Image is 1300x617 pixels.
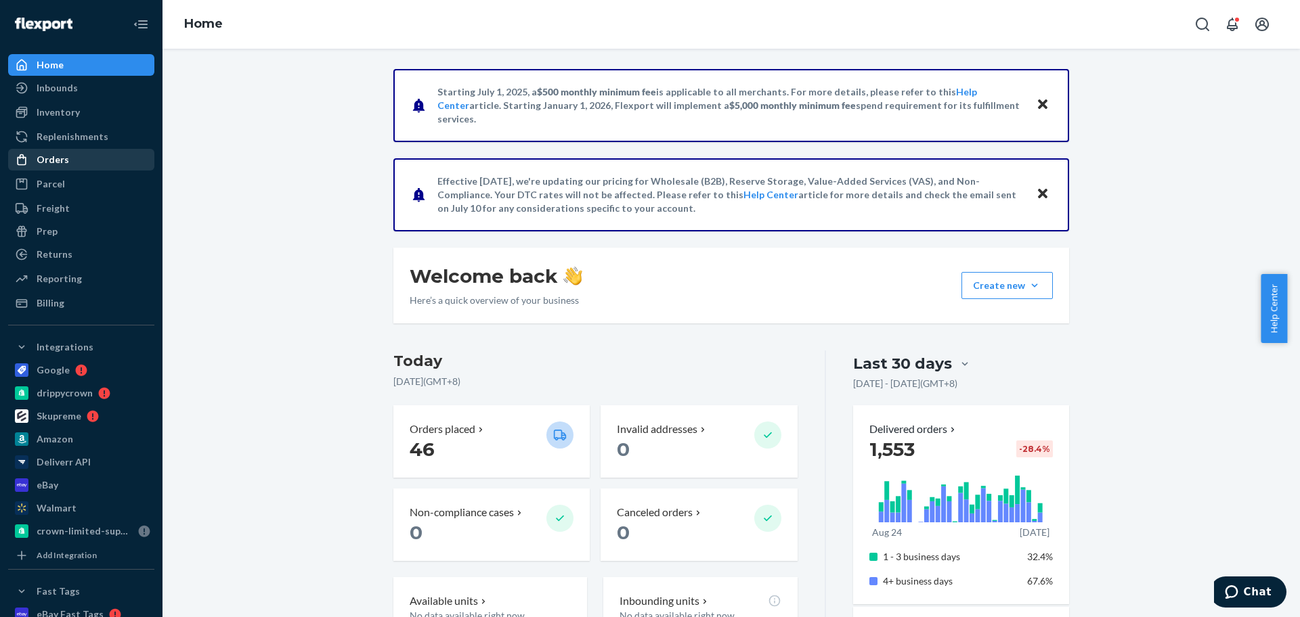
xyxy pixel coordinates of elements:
[37,130,108,143] div: Replenishments
[37,478,58,492] div: eBay
[8,198,154,219] a: Freight
[37,585,80,598] div: Fast Tags
[393,375,798,388] p: [DATE] ( GMT+8 )
[37,153,69,166] div: Orders
[1020,526,1049,539] p: [DATE]
[869,421,958,437] button: Delivered orders
[1034,185,1052,204] button: Close
[1189,11,1216,38] button: Open Search Box
[37,248,72,261] div: Returns
[393,488,590,561] button: Non-compliance cases 0
[37,386,93,400] div: drippycrown
[601,405,797,478] button: Invalid addresses 0
[961,272,1053,299] button: Create new
[8,54,154,76] a: Home
[37,81,78,95] div: Inbounds
[1261,274,1287,343] button: Help Center
[410,593,478,609] p: Available units
[410,438,435,461] span: 46
[883,574,1016,588] p: 4+ business days
[184,16,223,31] a: Home
[8,336,154,358] button: Integrations
[8,520,154,542] a: crown-limited-supply
[15,18,72,31] img: Flexport logo
[8,382,154,404] a: drippycrown
[8,580,154,602] button: Fast Tags
[883,550,1016,564] p: 1 - 3 business days
[8,359,154,381] a: Google
[8,77,154,99] a: Inbounds
[853,377,957,390] p: [DATE] - [DATE] ( GMT+8 )
[1219,11,1246,38] button: Open notifications
[437,175,1023,215] p: Effective [DATE], we're updating our pricing for Wholesale (B2B), Reserve Storage, Value-Added Se...
[743,189,798,200] a: Help Center
[393,350,798,372] h3: Today
[37,225,58,238] div: Prep
[410,264,582,288] h1: Welcome back
[437,85,1023,126] p: Starting July 1, 2025, a is applicable to all merchants. For more details, please refer to this a...
[8,173,154,195] a: Parcel
[37,455,91,469] div: Deliverr API
[410,505,514,520] p: Non-compliance cases
[393,405,590,478] button: Orders placed 46
[8,497,154,519] a: Walmart
[37,106,80,119] div: Inventory
[537,86,656,97] span: $500 monthly minimum fee
[37,501,77,515] div: Walmart
[127,11,154,38] button: Close Navigation
[1016,440,1053,457] div: -28.4 %
[601,488,797,561] button: Canceled orders 0
[37,296,64,310] div: Billing
[37,432,73,446] div: Amazon
[8,101,154,123] a: Inventory
[8,474,154,496] a: eBay
[872,526,902,539] p: Aug 24
[8,221,154,242] a: Prep
[617,421,697,437] p: Invalid addresses
[37,549,97,561] div: Add Integration
[8,451,154,473] a: Deliverr API
[37,409,81,423] div: Skupreme
[1027,575,1053,587] span: 67.6%
[1027,551,1053,562] span: 32.4%
[8,428,154,450] a: Amazon
[620,593,699,609] p: Inbounding units
[8,244,154,265] a: Returns
[173,5,234,44] ol: breadcrumbs
[8,268,154,290] a: Reporting
[37,177,65,191] div: Parcel
[37,58,64,72] div: Home
[37,524,133,538] div: crown-limited-supply
[617,521,630,544] span: 0
[853,353,952,374] div: Last 30 days
[869,438,915,461] span: 1,553
[37,202,70,215] div: Freight
[729,99,856,111] span: $5,000 monthly minimum fee
[617,438,630,461] span: 0
[1034,95,1052,115] button: Close
[8,292,154,314] a: Billing
[8,149,154,170] a: Orders
[1214,576,1286,610] iframe: Opens a widget where you can chat to one of our agents
[8,547,154,564] a: Add Integration
[37,272,82,285] div: Reporting
[563,267,582,285] img: hand-wave emoji
[410,421,475,437] p: Orders placed
[410,294,582,307] p: Here’s a quick overview of your business
[37,363,70,377] div: Google
[37,340,93,354] div: Integrations
[8,405,154,427] a: Skupreme
[617,505,693,520] p: Canceled orders
[410,521,422,544] span: 0
[1249,11,1276,38] button: Open account menu
[8,126,154,147] a: Replenishments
